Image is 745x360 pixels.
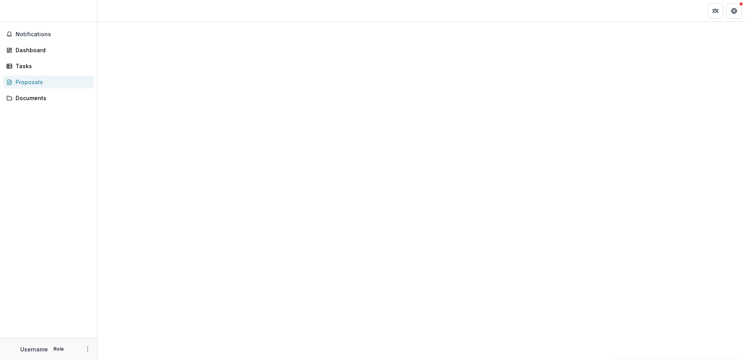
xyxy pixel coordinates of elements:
div: Documents [16,94,88,102]
a: Documents [3,92,94,104]
button: More [83,344,92,354]
div: Dashboard [16,46,88,54]
div: Tasks [16,62,88,70]
p: Role [51,346,66,353]
div: Proposals [16,78,88,86]
p: Username [20,345,48,353]
a: Tasks [3,60,94,72]
button: Notifications [3,28,94,41]
a: Proposals [3,76,94,88]
span: Notifications [16,31,91,38]
a: Dashboard [3,44,94,56]
button: Partners [708,3,723,19]
button: Get Help [726,3,742,19]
